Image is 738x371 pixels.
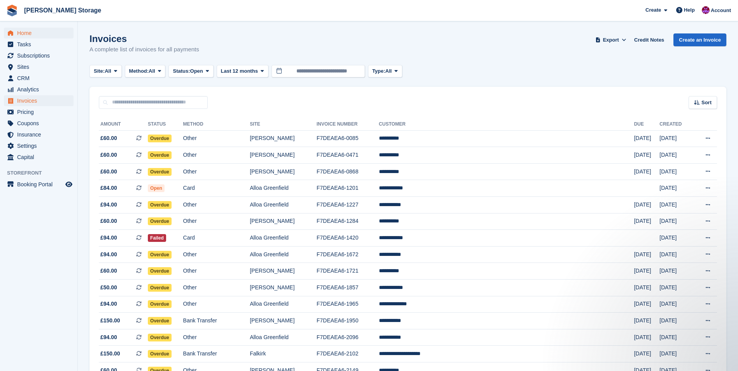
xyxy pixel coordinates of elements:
[17,129,64,140] span: Insurance
[148,118,183,131] th: Status
[250,263,317,280] td: [PERSON_NAME]
[250,118,317,131] th: Site
[659,280,692,296] td: [DATE]
[673,33,726,46] a: Create an Invoice
[659,163,692,180] td: [DATE]
[4,73,74,84] a: menu
[659,346,692,362] td: [DATE]
[659,197,692,213] td: [DATE]
[385,67,392,75] span: All
[183,213,250,230] td: Other
[659,130,692,147] td: [DATE]
[634,329,660,346] td: [DATE]
[217,65,268,78] button: Last 12 months
[702,6,710,14] img: Audra Whitelaw
[250,246,317,263] td: Alloa Greenfield
[183,147,250,164] td: Other
[4,61,74,72] a: menu
[250,329,317,346] td: Alloa Greenfield
[148,334,172,341] span: Overdue
[317,280,379,296] td: F7DEAEA6-1857
[100,234,117,242] span: £94.00
[659,263,692,280] td: [DATE]
[4,118,74,129] a: menu
[148,151,172,159] span: Overdue
[4,152,74,163] a: menu
[4,179,74,190] a: menu
[701,99,712,107] span: Sort
[183,246,250,263] td: Other
[250,230,317,247] td: Alloa Greenfield
[250,197,317,213] td: Alloa Greenfield
[100,184,117,192] span: £84.00
[148,317,172,325] span: Overdue
[183,329,250,346] td: Other
[148,201,172,209] span: Overdue
[659,147,692,164] td: [DATE]
[89,45,199,54] p: A complete list of invoices for all payments
[148,234,166,242] span: Failed
[4,140,74,151] a: menu
[100,283,117,292] span: £50.00
[17,84,64,95] span: Analytics
[183,280,250,296] td: Other
[100,267,117,275] span: £60.00
[634,118,660,131] th: Due
[17,118,64,129] span: Coupons
[4,84,74,95] a: menu
[94,67,105,75] span: Site:
[4,50,74,61] a: menu
[17,61,64,72] span: Sites
[89,33,199,44] h1: Invoices
[17,107,64,117] span: Pricing
[148,217,172,225] span: Overdue
[317,118,379,131] th: Invoice Number
[148,284,172,292] span: Overdue
[183,130,250,147] td: Other
[250,130,317,147] td: [PERSON_NAME]
[183,313,250,329] td: Bank Transfer
[634,163,660,180] td: [DATE]
[183,118,250,131] th: Method
[99,118,148,131] th: Amount
[317,147,379,164] td: F7DEAEA6-0471
[17,152,64,163] span: Capital
[64,180,74,189] a: Preview store
[250,213,317,230] td: [PERSON_NAME]
[6,5,18,16] img: stora-icon-8386f47178a22dfd0bd8f6a31ec36ba5ce8667c1dd55bd0f319d3a0aa187defe.svg
[100,250,117,259] span: £94.00
[17,50,64,61] span: Subscriptions
[250,313,317,329] td: [PERSON_NAME]
[659,246,692,263] td: [DATE]
[100,151,117,159] span: £60.00
[634,346,660,362] td: [DATE]
[317,230,379,247] td: F7DEAEA6-1420
[634,197,660,213] td: [DATE]
[17,73,64,84] span: CRM
[190,67,203,75] span: Open
[317,180,379,197] td: F7DEAEA6-1201
[168,65,213,78] button: Status: Open
[4,28,74,38] a: menu
[317,213,379,230] td: F7DEAEA6-1284
[631,33,667,46] a: Credit Notes
[125,65,166,78] button: Method: All
[379,118,634,131] th: Customer
[250,163,317,180] td: [PERSON_NAME]
[634,213,660,230] td: [DATE]
[183,263,250,280] td: Other
[221,67,258,75] span: Last 12 months
[317,130,379,147] td: F7DEAEA6-0085
[17,179,64,190] span: Booking Portal
[100,333,117,341] span: £94.00
[183,346,250,362] td: Bank Transfer
[148,251,172,259] span: Overdue
[183,197,250,213] td: Other
[634,296,660,313] td: [DATE]
[684,6,695,14] span: Help
[183,296,250,313] td: Other
[183,180,250,197] td: Card
[17,28,64,38] span: Home
[594,33,628,46] button: Export
[634,147,660,164] td: [DATE]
